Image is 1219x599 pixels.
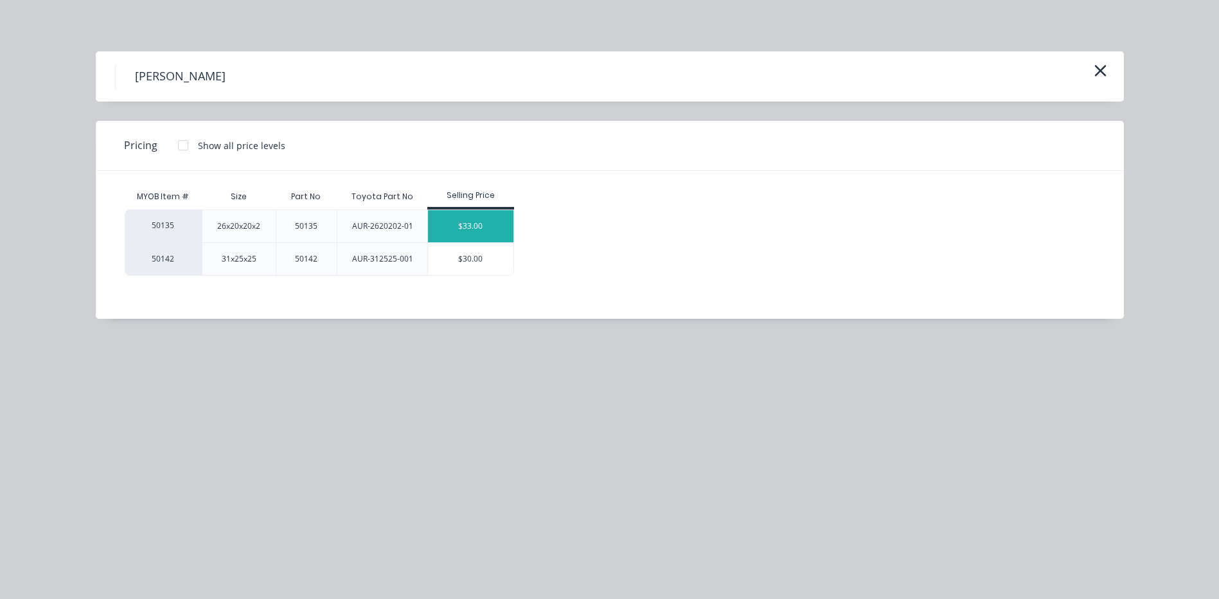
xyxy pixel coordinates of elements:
[125,242,202,276] div: 50142
[217,220,260,232] div: 26x20x20x2
[352,253,413,265] div: AUR-312525-001
[341,181,423,213] div: Toyota Part No
[198,139,285,152] div: Show all price levels
[281,181,331,213] div: Part No
[352,220,413,232] div: AUR-2620202-01
[428,210,513,242] div: $33.00
[295,220,317,232] div: 50135
[124,138,157,153] span: Pricing
[222,253,256,265] div: 31x25x25
[428,243,513,275] div: $30.00
[115,64,245,89] h4: [PERSON_NAME]
[125,184,202,210] div: MYOB Item #
[220,181,257,213] div: Size
[295,253,317,265] div: 50142
[427,190,514,201] div: Selling Price
[125,210,202,242] div: 50135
